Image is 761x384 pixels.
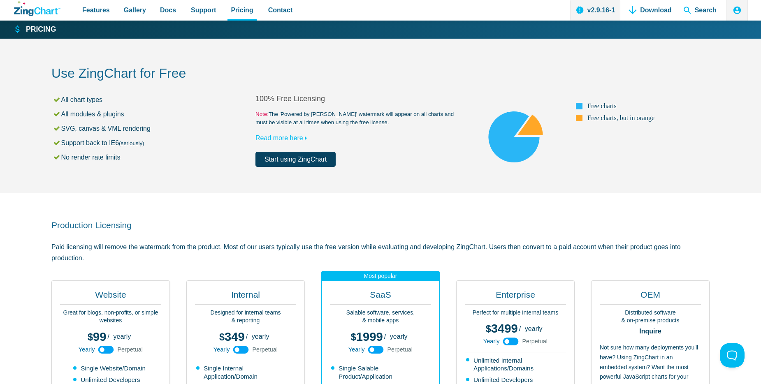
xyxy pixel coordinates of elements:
span: yearly [114,333,131,340]
li: All modules & plugins [53,109,255,120]
li: Unlimited Internal Applications/Domains [466,356,566,373]
li: Support back to IE6 [53,137,255,148]
h2: Enterprise [465,289,566,305]
small: The 'Powered by [PERSON_NAME]' watermark will appear on all charts and must be visible at all tim... [255,110,459,127]
span: Perpetual [522,338,548,344]
h2: OEM [600,289,701,305]
span: yearly [252,333,269,340]
span: Yearly [348,347,364,352]
h2: Use ZingChart for Free [51,65,710,83]
span: Yearly [483,338,499,344]
h2: Production Licensing [51,220,710,231]
li: All chart types [53,94,255,105]
h2: SaaS [330,289,431,305]
span: Docs [160,5,176,16]
li: Unlimited Developers [73,376,149,384]
span: Contact [268,5,293,16]
span: Perpetual [117,347,143,352]
span: 3499 [486,322,518,335]
h2: Website [60,289,161,305]
span: 99 [88,330,106,343]
span: 349 [219,330,245,343]
span: / [519,326,521,332]
span: Support [191,5,216,16]
span: Gallery [124,5,146,16]
p: Distributed software & on-premise products [600,309,701,325]
p: Designed for internal teams & reporting [195,309,296,325]
span: Yearly [79,347,95,352]
p: Great for blogs, non-profits, or simple websites [60,309,161,325]
strong: Pricing [26,26,56,33]
h2: 100% Free Licensing [255,94,459,104]
span: / [384,333,386,340]
p: Salable software, services, & mobile apps [330,309,431,325]
span: Perpetual [387,347,413,352]
span: 1999 [351,330,383,343]
a: Start using ZingChart [255,152,336,167]
span: Note: [255,111,269,117]
span: / [246,333,248,340]
span: Perpetual [252,347,278,352]
strong: Inquire [600,328,701,335]
small: (seriously) [119,140,144,146]
li: SVG, canvas & VML rendering [53,123,255,134]
a: Pricing [14,25,56,35]
li: Single Website/Domain [73,364,149,372]
h2: Internal [195,289,296,305]
span: yearly [525,325,543,332]
p: Paid licensing will remove the watermark from the product. Most of our users typically use the fr... [51,241,710,264]
li: No render rate limits [53,152,255,163]
li: Single Salable Product/Application [331,364,431,381]
span: Features [82,5,110,16]
a: Read more here [255,134,311,141]
li: Single Internal Application/Domain [196,364,296,381]
span: / [108,333,109,340]
span: Yearly [213,347,230,352]
li: Unlimited Developers [466,376,566,384]
iframe: Toggle Customer Support [720,343,745,368]
span: yearly [390,333,408,340]
span: Pricing [231,5,253,16]
a: ZingChart Logo. Click to return to the homepage [14,1,60,16]
p: Perfect for multiple internal teams [465,309,566,317]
